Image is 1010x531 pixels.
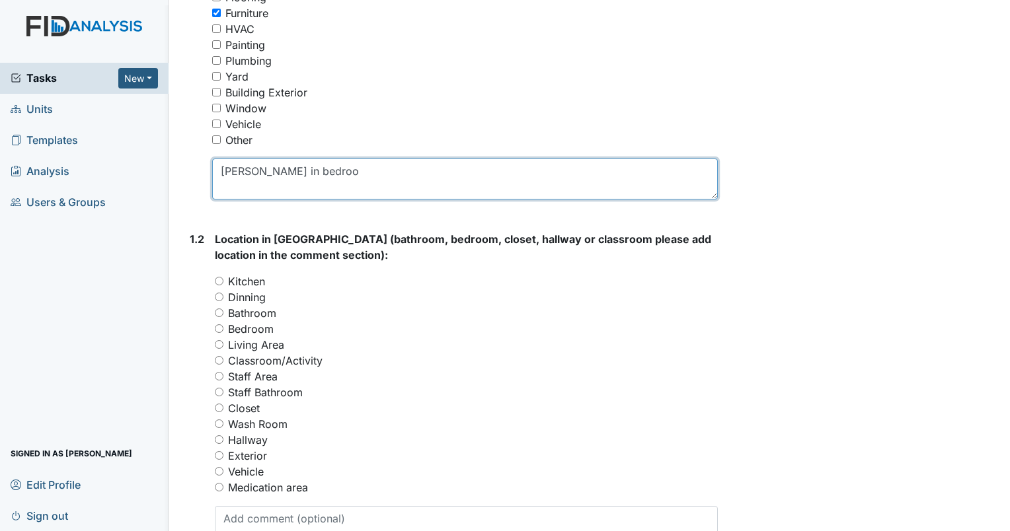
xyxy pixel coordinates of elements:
input: Dinning [215,293,223,301]
div: Other [225,132,252,148]
button: New [118,68,158,88]
label: Medication area [228,479,308,495]
input: Yard [212,72,221,81]
div: Window [225,100,266,116]
a: Tasks [11,70,118,86]
div: Yard [225,69,249,85]
input: Wash Room [215,419,223,428]
span: Sign out [11,505,68,526]
span: Signed in as [PERSON_NAME] [11,443,132,464]
input: Closet [215,404,223,412]
label: Vehicle [228,464,264,479]
div: Painting [225,37,265,53]
div: Furniture [225,5,268,21]
label: Staff Bathroom [228,384,303,400]
input: Other [212,135,221,144]
input: Exterior [215,451,223,460]
input: Kitchen [215,277,223,285]
label: Kitchen [228,273,265,289]
input: Furniture [212,9,221,17]
label: Wash Room [228,416,288,432]
input: Hallway [215,435,223,444]
label: Bathroom [228,305,276,321]
input: Building Exterior [212,88,221,96]
span: Location in [GEOGRAPHIC_DATA] (bathroom, bedroom, closet, hallway or classroom please add locatio... [215,232,711,262]
span: Templates [11,130,78,151]
span: Units [11,99,53,120]
input: Vehicle [212,120,221,128]
input: Vehicle [215,467,223,476]
label: Exterior [228,448,267,464]
span: Analysis [11,161,69,182]
input: Medication area [215,483,223,491]
input: Painting [212,40,221,49]
input: Bedroom [215,324,223,333]
div: Building Exterior [225,85,307,100]
input: Plumbing [212,56,221,65]
label: Dinning [228,289,266,305]
div: Vehicle [225,116,261,132]
span: Edit Profile [11,474,81,495]
input: Classroom/Activity [215,356,223,365]
label: Bedroom [228,321,274,337]
input: Living Area [215,340,223,349]
label: 1.2 [190,231,204,247]
label: Staff Area [228,369,278,384]
input: Bathroom [215,308,223,317]
div: HVAC [225,21,254,37]
input: Staff Bathroom [215,388,223,396]
input: Staff Area [215,372,223,380]
label: Living Area [228,337,284,353]
input: Window [212,104,221,112]
div: Plumbing [225,53,272,69]
span: Users & Groups [11,192,106,213]
label: Closet [228,400,260,416]
input: HVAC [212,24,221,33]
label: Hallway [228,432,268,448]
label: Classroom/Activity [228,353,323,369]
